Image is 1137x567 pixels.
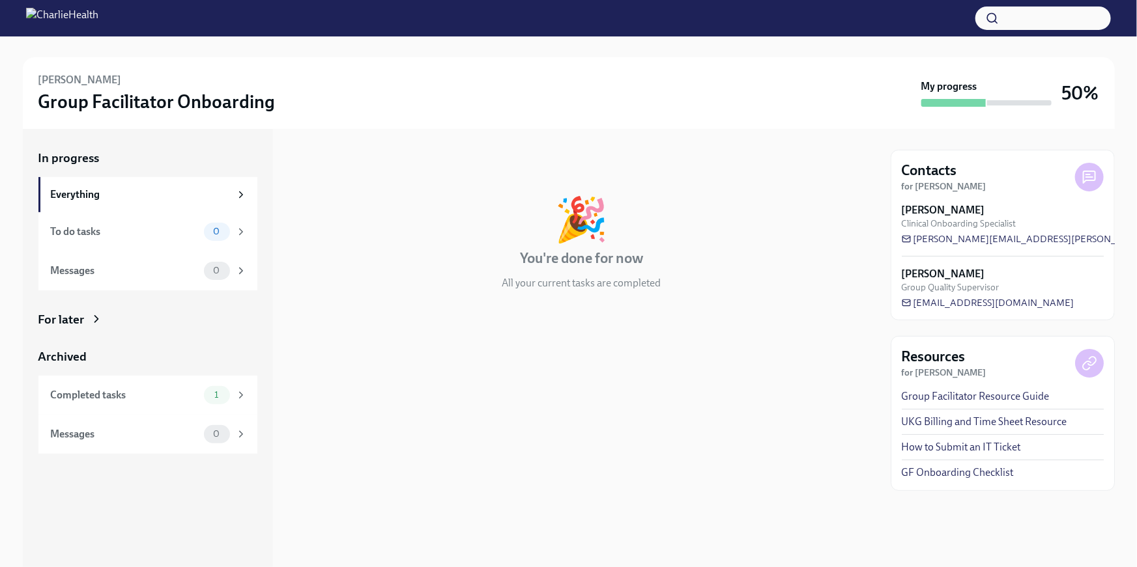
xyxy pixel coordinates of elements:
[38,177,257,212] a: Everything
[207,390,226,400] span: 1
[902,389,1050,404] a: Group Facilitator Resource Guide
[902,161,957,180] h4: Contacts
[38,150,257,167] a: In progress
[51,388,199,402] div: Completed tasks
[902,281,1000,294] span: Group Quality Supervisor
[902,347,966,366] h4: Resources
[205,227,227,236] span: 0
[38,251,257,290] a: Messages0
[38,376,257,415] a: Completed tasks1
[902,267,985,281] strong: [PERSON_NAME]
[502,276,661,290] p: All your current tasks are completed
[921,79,977,94] strong: My progress
[205,429,227,439] span: 0
[38,311,257,328] a: For later
[902,217,1016,230] span: Clinical Onboarding Specialist
[38,348,257,365] a: Archived
[26,8,98,29] img: CharlieHealth
[51,427,199,441] div: Messages
[1062,81,1099,105] h3: 50%
[38,212,257,251] a: To do tasks0
[902,465,1014,480] a: GF Onboarding Checklist
[289,150,350,167] div: In progress
[902,367,986,378] strong: for [PERSON_NAME]
[520,249,643,268] h4: You're done for now
[902,203,985,217] strong: [PERSON_NAME]
[902,296,1074,309] a: [EMAIL_ADDRESS][DOMAIN_NAME]
[38,73,122,87] h6: [PERSON_NAME]
[902,181,986,192] strong: for [PERSON_NAME]
[555,198,609,241] div: 🎉
[902,415,1067,429] a: UKG Billing and Time Sheet Resource
[51,225,199,239] div: To do tasks
[38,311,85,328] div: For later
[51,187,230,202] div: Everything
[902,440,1021,454] a: How to Submit an IT Ticket
[38,90,276,113] h3: Group Facilitator Onboarding
[51,264,199,278] div: Messages
[205,266,227,275] span: 0
[38,415,257,454] a: Messages0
